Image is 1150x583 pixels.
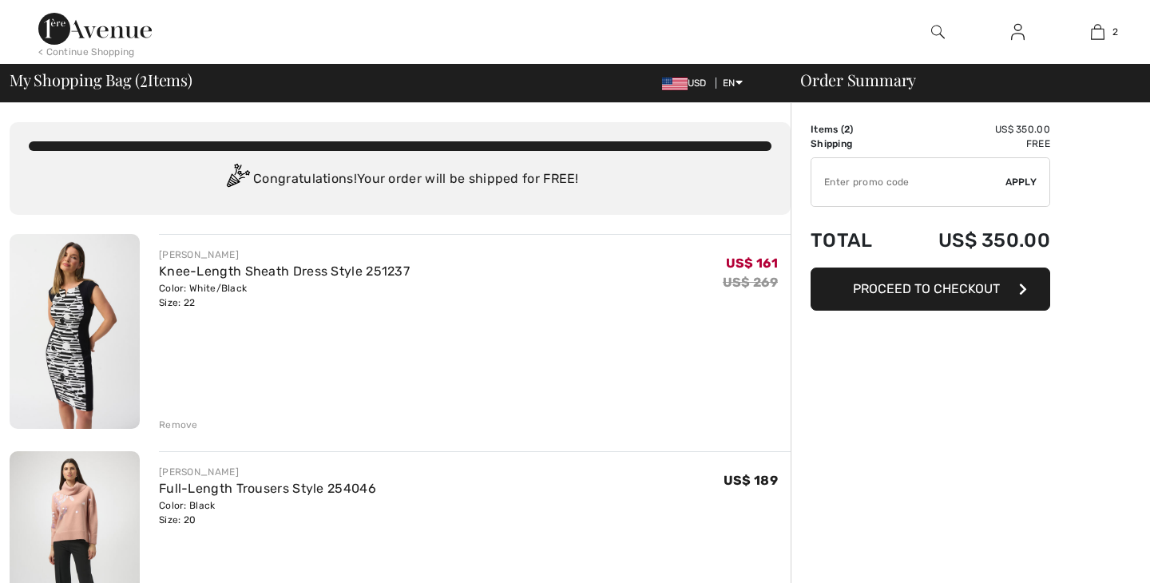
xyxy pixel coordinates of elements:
div: < Continue Shopping [38,45,135,59]
a: Full-Length Trousers Style 254046 [159,481,376,496]
div: Congratulations! Your order will be shipped for FREE! [29,164,771,196]
span: US$ 189 [724,473,778,488]
td: US$ 350.00 [896,213,1050,268]
span: 2 [844,124,850,135]
div: Color: Black Size: 20 [159,498,376,527]
span: EN [723,77,743,89]
img: 1ère Avenue [38,13,152,45]
span: 2 [1112,25,1118,39]
img: My Info [1011,22,1025,42]
a: 2 [1058,22,1136,42]
img: Knee-Length Sheath Dress Style 251237 [10,234,140,429]
img: My Bag [1091,22,1104,42]
span: Proceed to Checkout [853,281,1000,296]
span: USD [662,77,713,89]
td: Free [896,137,1050,151]
td: Items ( ) [811,122,896,137]
span: US$ 161 [726,256,778,271]
input: Promo code [811,158,1005,206]
td: US$ 350.00 [896,122,1050,137]
div: [PERSON_NAME] [159,465,376,479]
s: US$ 269 [723,275,778,290]
button: Proceed to Checkout [811,268,1050,311]
a: Knee-Length Sheath Dress Style 251237 [159,264,410,279]
span: Apply [1005,175,1037,189]
img: Congratulation2.svg [221,164,253,196]
td: Shipping [811,137,896,151]
img: US Dollar [662,77,688,90]
a: Sign In [998,22,1037,42]
img: search the website [931,22,945,42]
div: Order Summary [781,72,1140,88]
span: 2 [140,68,148,89]
span: My Shopping Bag ( Items) [10,72,192,88]
div: Color: White/Black Size: 22 [159,281,410,310]
div: [PERSON_NAME] [159,248,410,262]
div: Remove [159,418,198,432]
td: Total [811,213,896,268]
